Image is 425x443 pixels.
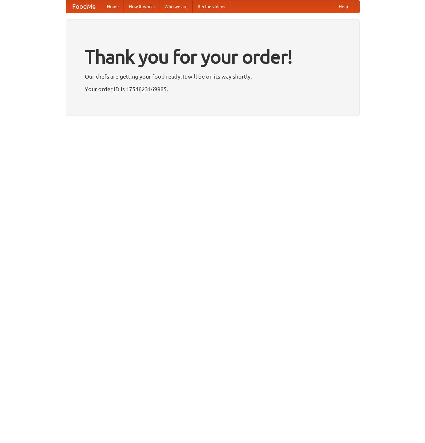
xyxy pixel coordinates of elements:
a: Recipe videos [193,0,230,13]
p: Our chefs are getting your food ready. It will be on its way shortly. [85,72,341,81]
h1: Thank you for your order! [85,42,341,72]
a: Home [102,0,124,13]
a: Who we are [159,0,193,13]
a: FoodMe [66,0,102,13]
a: How it works [124,0,159,13]
a: Help [334,0,353,13]
p: Your order ID is 1754823169985. [85,84,341,94]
